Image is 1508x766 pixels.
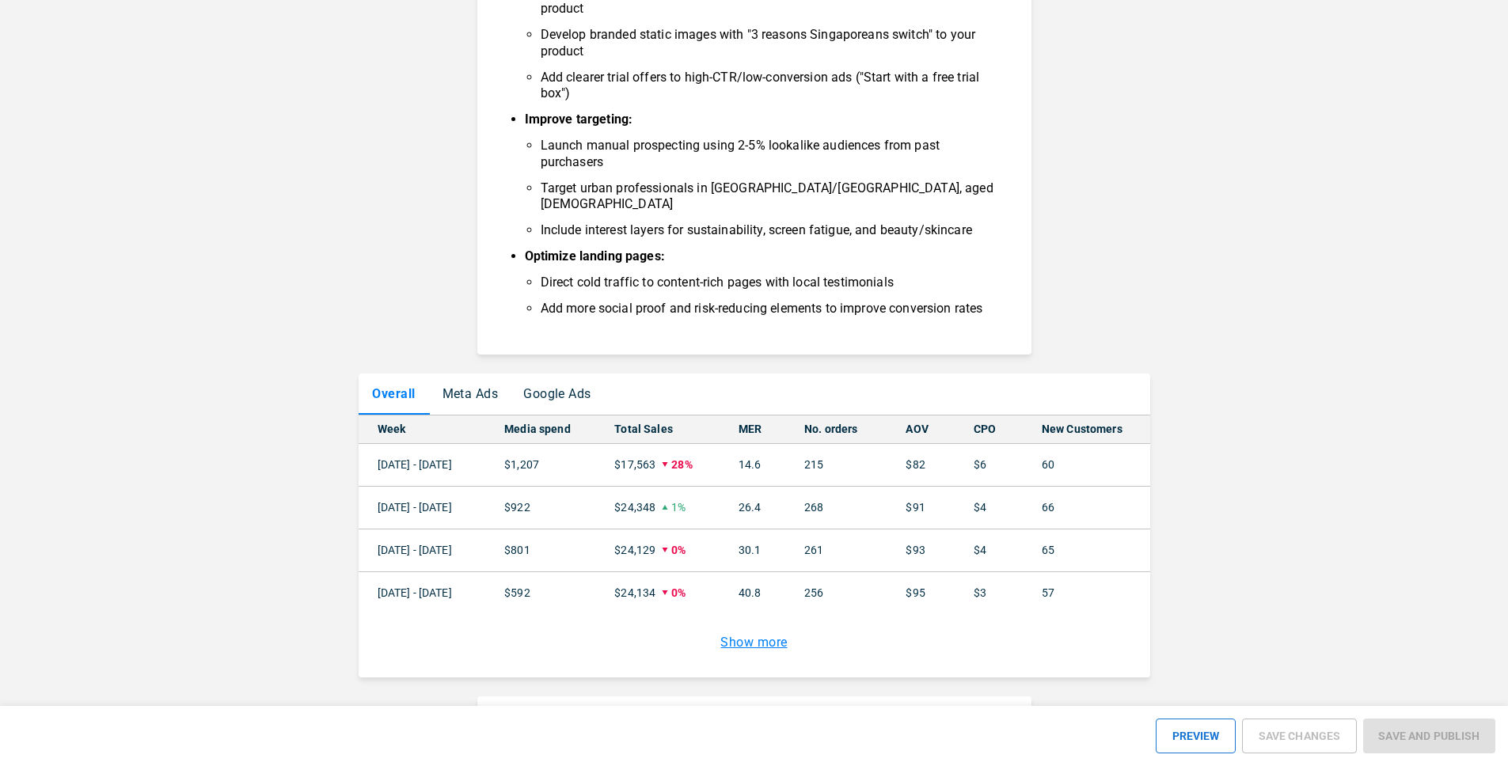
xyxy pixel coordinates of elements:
[541,222,1000,239] li: Include interest layers for sustainability, screen fatigue, and beauty/skincare
[541,301,1000,317] li: Add more social proof and risk-reducing elements to improve conversion rates
[1156,719,1236,753] button: PREVIEW
[671,542,686,559] p: 0%
[1023,486,1150,529] td: 66
[595,415,720,443] th: Total Sales
[887,415,955,443] th: AOV
[485,443,595,486] td: $1,207
[430,374,511,415] button: Meta Ads
[720,571,785,614] td: 40.8
[485,529,595,571] td: $801
[720,415,785,443] th: MER
[614,585,655,601] p: $24,134
[541,70,1000,103] li: Add clearer trial offers to high-CTR/low-conversion ads ("Start with a free trial box")
[541,27,1000,60] li: Develop branded static images with "3 reasons Singaporeans switch" to your product
[671,499,686,516] p: 1%
[541,180,1000,214] li: Target urban professionals in [GEOGRAPHIC_DATA]/[GEOGRAPHIC_DATA], aged [DEMOGRAPHIC_DATA]
[614,457,655,473] p: $17,563
[785,486,887,529] td: 268
[359,529,486,571] td: [DATE] - [DATE]
[541,138,1000,171] li: Launch manual prospecting using 2-5% lookalike audiences from past purchasers
[359,443,486,486] td: [DATE] - [DATE]
[785,571,887,614] td: 256
[1023,571,1150,614] td: 57
[1023,415,1150,443] th: New Customers
[671,457,692,473] p: 28%
[887,486,955,529] td: $91
[785,415,887,443] th: No. orders
[359,486,486,529] td: [DATE] - [DATE]
[887,443,955,486] td: $82
[720,529,785,571] td: 30.1
[887,571,955,614] td: $95
[671,585,686,601] p: 0%
[359,374,430,415] button: Overall
[714,627,793,658] button: Show more
[485,486,595,529] td: $922
[525,112,633,127] strong: Improve targeting:
[720,486,785,529] td: 26.4
[614,499,655,516] p: $24,348
[485,571,595,614] td: $592
[1023,443,1150,486] td: 60
[887,529,955,571] td: $93
[720,443,785,486] td: 14.6
[485,415,595,443] th: Media spend
[955,415,1023,443] th: CPO
[955,529,1023,571] td: $4
[359,415,486,443] th: Week
[511,374,604,415] button: Google Ads
[955,571,1023,614] td: $3
[785,443,887,486] td: 215
[525,248,665,264] strong: Optimize landing pages:
[541,275,1000,291] li: Direct cold traffic to content-rich pages with local testimonials
[359,571,486,614] td: [DATE] - [DATE]
[955,443,1023,486] td: $6
[785,529,887,571] td: 261
[1023,529,1150,571] td: 65
[614,542,655,559] p: $24,129
[955,486,1023,529] td: $4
